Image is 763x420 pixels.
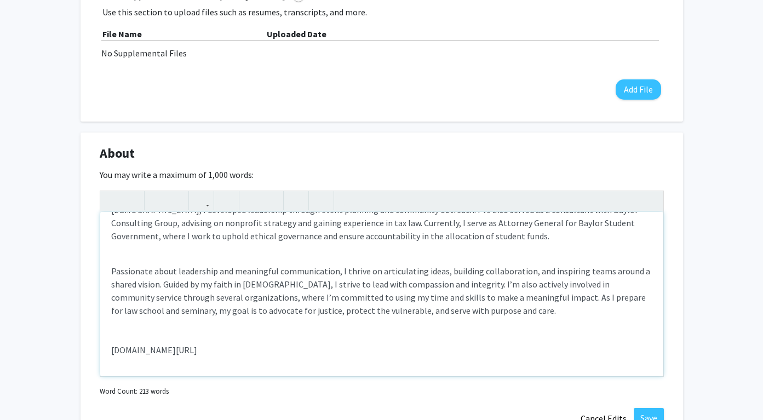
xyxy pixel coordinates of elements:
p: Passionate about leadership and meaningful communication, I thrive on articulating ideas, buildin... [111,264,652,356]
iframe: Chat [8,371,47,412]
button: Remove format [286,191,306,210]
button: Unordered list [242,191,261,210]
button: Link [192,191,211,210]
b: File Name [102,28,142,39]
label: You may write a maximum of 1,000 words: [100,168,254,181]
button: Ordered list [261,191,280,210]
button: Add File [616,79,661,100]
span: About [100,143,135,163]
button: Insert Image [217,191,236,210]
button: Superscript [147,191,167,210]
b: Uploaded Date [267,28,326,39]
button: Subscript [167,191,186,210]
button: Strong (Ctrl + B) [103,191,122,210]
div: No Supplemental Files [101,47,662,60]
small: Word Count: 213 words [100,386,169,396]
button: Insert horizontal rule [312,191,331,210]
button: Fullscreen [641,191,661,210]
p: Use this section to upload files such as resumes, transcripts, and more. [102,5,661,19]
div: Note to users with screen readers: Please deactivate our accessibility plugin for this page as it... [100,212,663,376]
p: [DOMAIN_NAME][URL] [111,343,652,356]
button: Emphasis (Ctrl + I) [122,191,141,210]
